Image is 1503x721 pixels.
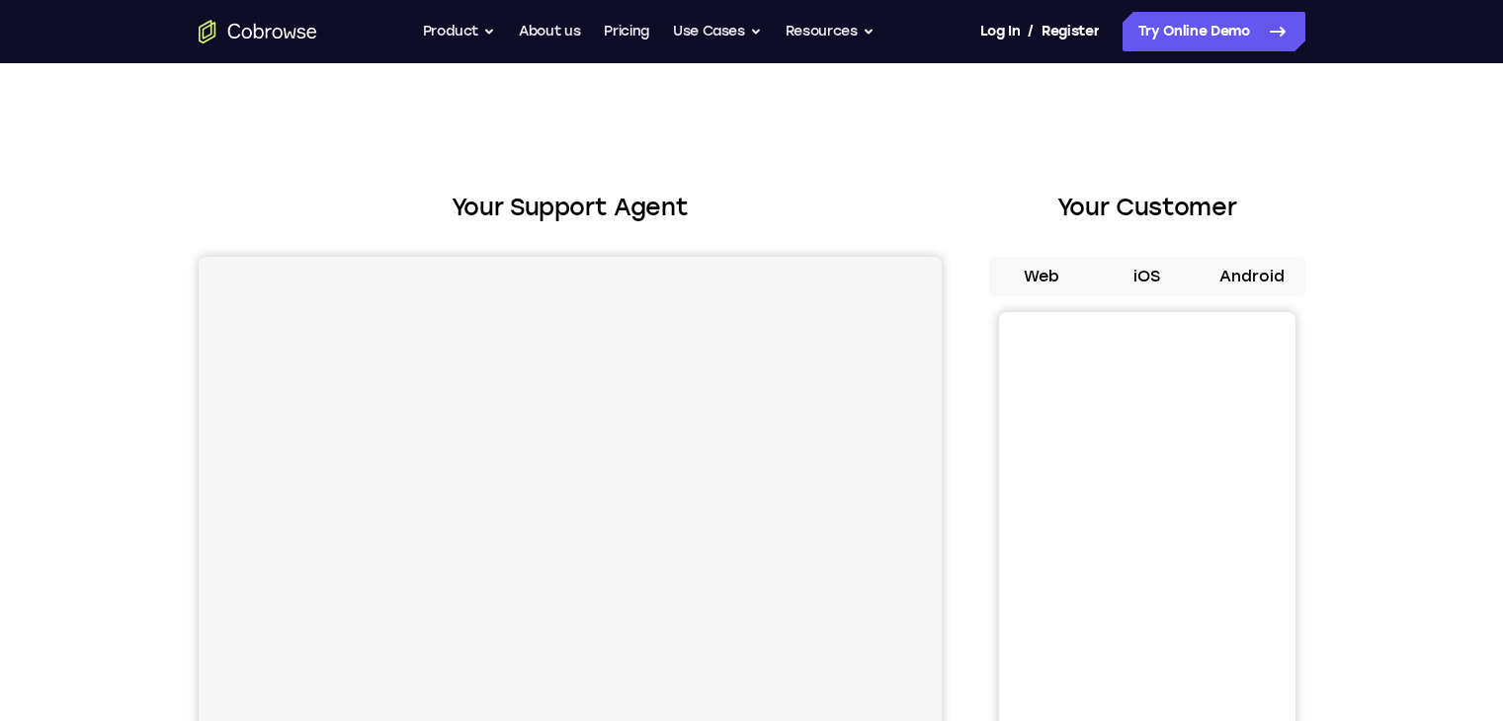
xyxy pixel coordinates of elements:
button: Product [423,12,496,51]
button: Web [989,257,1095,296]
button: Android [1200,257,1305,296]
button: iOS [1094,257,1200,296]
button: Use Cases [673,12,762,51]
a: Go to the home page [199,20,317,43]
h2: Your Customer [989,190,1305,225]
a: Register [1042,12,1099,51]
a: Try Online Demo [1123,12,1305,51]
a: Log In [980,12,1020,51]
h2: Your Support Agent [199,190,942,225]
a: Pricing [604,12,649,51]
button: Resources [786,12,875,51]
a: About us [519,12,580,51]
span: / [1028,20,1034,43]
